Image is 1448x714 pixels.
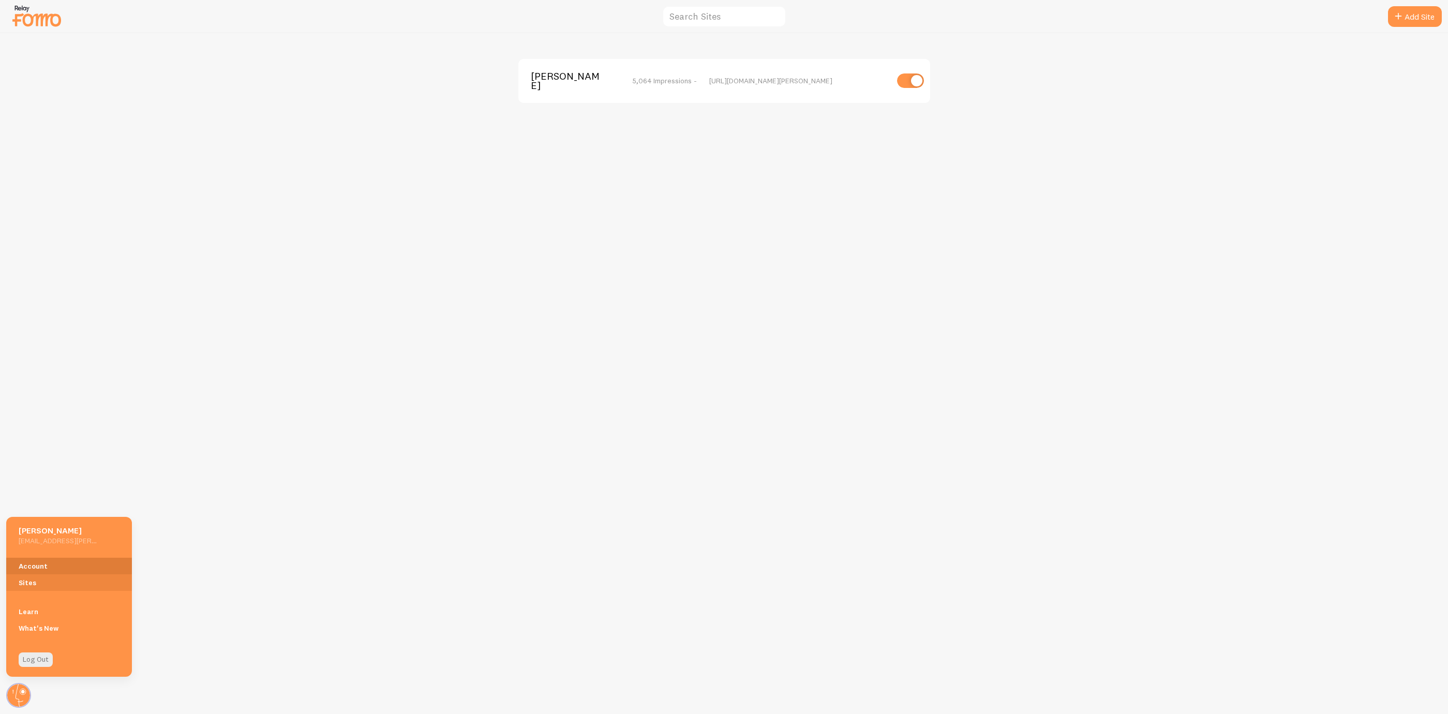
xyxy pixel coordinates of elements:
[11,3,63,29] img: fomo-relay-logo-orange.svg
[19,525,99,536] h5: [PERSON_NAME]
[709,76,888,85] div: [URL][DOMAIN_NAME][PERSON_NAME]
[6,620,132,636] a: What's New
[6,558,132,574] a: Account
[19,652,53,667] a: Log Out
[6,574,132,591] a: Sites
[531,71,614,91] span: [PERSON_NAME]
[6,603,132,620] a: Learn
[19,536,99,545] h5: [EMAIL_ADDRESS][PERSON_NAME][DOMAIN_NAME]
[632,76,697,85] span: 5,064 Impressions -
